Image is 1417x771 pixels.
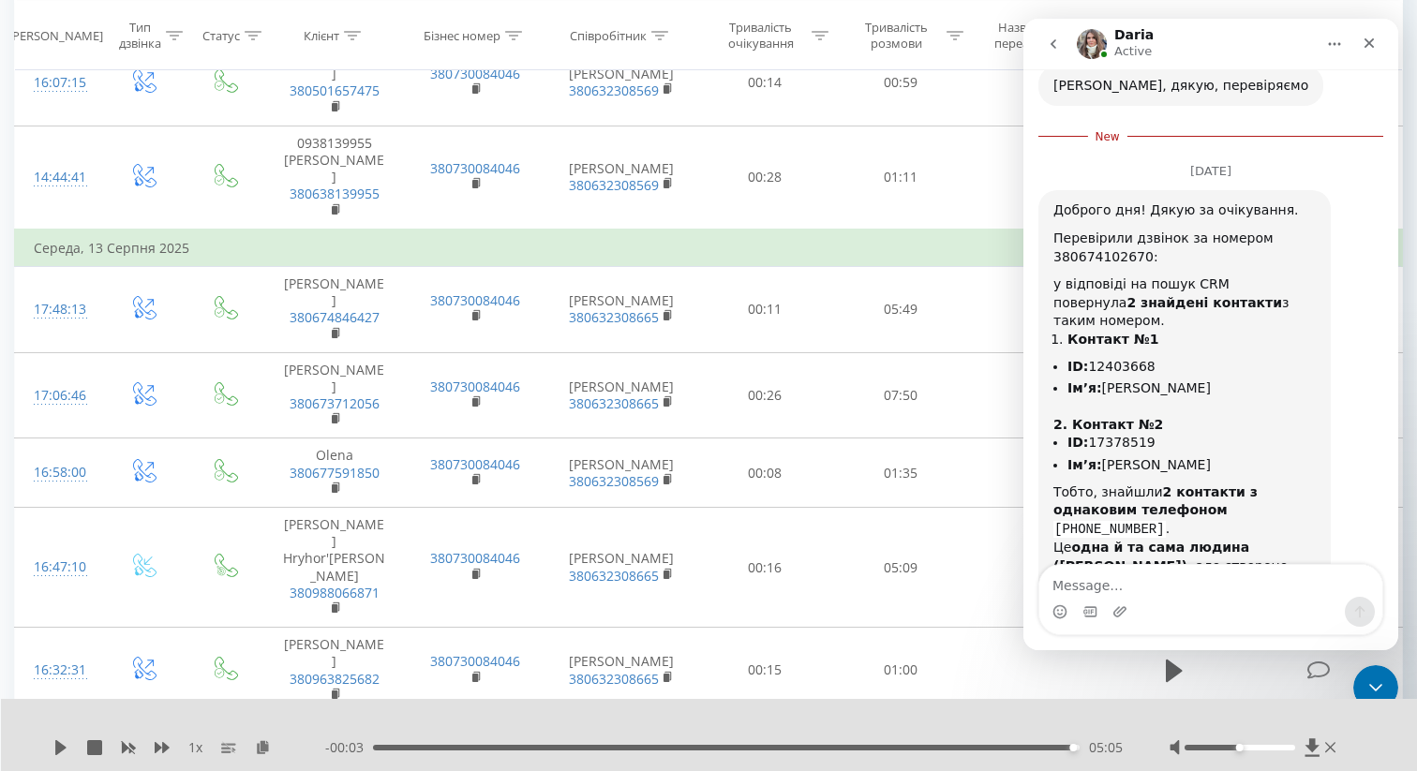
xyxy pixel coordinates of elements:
div: 16:32:31 [34,652,82,689]
iframe: Intercom live chat [1023,19,1398,650]
td: 05:09 [833,508,969,628]
div: Тип дзвінка [118,20,162,52]
a: 380730084046 [430,291,520,309]
td: [PERSON_NAME] [545,126,697,229]
div: 16:58:00 [34,454,82,491]
a: 380638139955 [290,185,380,202]
span: 1 x [188,738,202,757]
a: 380963825682 [290,670,380,688]
button: Gif picker [59,586,74,600]
a: 380730084046 [430,549,520,567]
div: 16:07:15 [34,65,82,101]
li: [PERSON_NAME] [44,437,292,455]
div: 17:48:13 [34,291,82,328]
div: Назва схеми переадресації [985,20,1082,52]
b: 2 знайдені контакти [103,276,259,291]
b: Ім’я: [44,438,79,453]
span: - 00:03 [325,738,373,757]
b: 2. Контакт №2 [30,398,140,413]
a: 380677591850 [290,464,380,482]
div: Тобто, знайшли . [30,465,292,521]
a: 380632308665 [569,394,659,412]
li: 12403668 [44,339,292,357]
td: Olena [264,438,405,508]
div: Це , але створено два записи у різний час і з різними відповідальними користувачами. [30,520,292,593]
td: 00:15 [697,628,833,714]
td: 00:14 [697,40,833,126]
b: ID: [44,340,65,355]
td: 00:59 [833,40,969,126]
div: Доброго дня! Дякую за очікування.Перевірили дзвінок за номером 380674102670:у відповіді на пошук ... [15,171,307,743]
td: [PERSON_NAME] [545,628,697,714]
button: Send a message… [321,578,351,608]
td: 05:49 [833,266,969,352]
div: Бізнес номер [424,27,500,43]
div: Перевірили дзвінок за номером 380674102670: [30,211,292,247]
td: 00:28 [697,126,833,229]
td: [PERSON_NAME] [264,352,405,438]
a: 380730084046 [430,652,520,670]
b: Контакт №1 [44,313,135,328]
textarea: Message… [16,546,359,578]
td: [PERSON_NAME] [545,266,697,352]
div: 17:06:46 [34,378,82,414]
b: ID: [44,416,65,431]
td: 00:11 [697,266,833,352]
td: 01:00 [833,628,969,714]
div: Тривалість очікування [714,20,807,52]
td: [PERSON_NAME] [545,352,697,438]
a: 380632308569 [569,82,659,99]
div: Accessibility label [1236,744,1244,751]
li: 17378519 [44,415,292,433]
a: 380632308569 [569,176,659,194]
a: 380988066871 [290,584,380,601]
a: 380730084046 [430,65,520,82]
a: 380730084046 [430,455,520,473]
td: [PERSON_NAME] Hryhor'[PERSON_NAME] [264,508,405,628]
a: 380501657475 [290,82,380,99]
td: Середа, 13 Серпня 2025 [15,230,1403,267]
button: Upload attachment [89,586,104,600]
td: [PERSON_NAME] [545,508,697,628]
a: 380632308569 [569,472,659,490]
div: Доброго дня! Дякую за очікування. [30,183,292,201]
b: 2 контакти з однаковим телефоном [30,466,234,499]
button: Emoji picker [29,586,44,600]
div: Тривалість розмови [850,20,943,52]
div: 16:47:10 [34,549,82,586]
td: 00:26 [697,352,833,438]
div: у відповіді на пошук CRM повернула з таким номером. [30,257,292,312]
b: Ім’я: [44,362,79,377]
div: 14:44:41 [34,159,82,196]
a: 380730084046 [430,378,520,395]
td: [PERSON_NAME] [264,628,405,714]
a: 380632308665 [569,567,659,585]
a: 380673712056 [290,394,380,412]
iframe: Intercom live chat [1353,665,1398,710]
div: Статус [202,27,240,43]
td: [PERSON_NAME] [264,40,405,126]
a: 380674846427 [290,308,380,326]
td: 0938139955 [PERSON_NAME] [264,126,405,229]
div: Клієнт [304,27,339,43]
td: [PERSON_NAME] [264,266,405,352]
li: [PERSON_NAME] [44,361,292,378]
td: 00:16 [697,508,833,628]
div: Accessibility label [1069,744,1077,751]
td: 01:35 [833,438,969,508]
td: 00:08 [697,438,833,508]
code: [PHONE_NUMBER] [30,502,142,519]
a: 380632308665 [569,670,659,688]
td: [PERSON_NAME] [545,438,697,508]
